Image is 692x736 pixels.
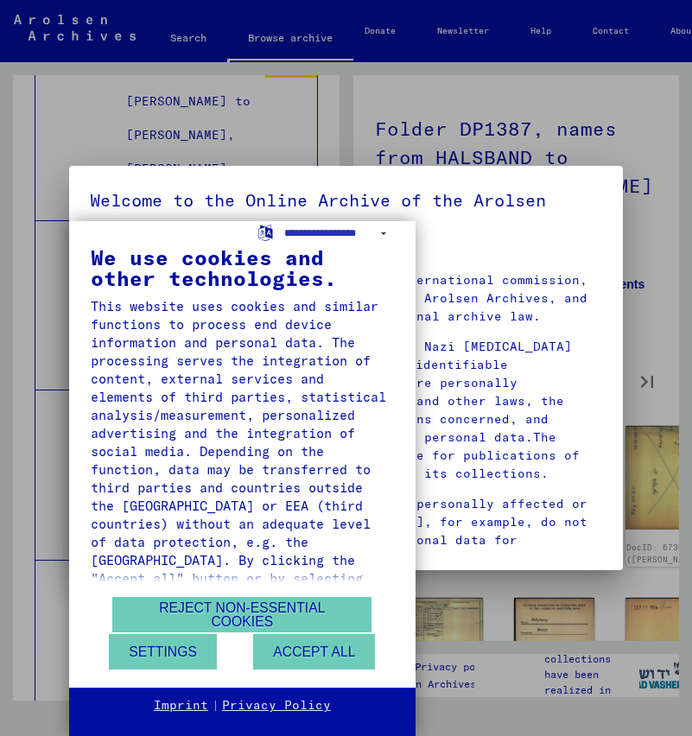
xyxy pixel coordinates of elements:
a: Privacy Policy [222,697,331,714]
a: Imprint [154,697,208,714]
button: Reject non-essential cookies [112,597,371,632]
button: Settings [109,634,217,669]
div: We use cookies and other technologies. [91,247,394,289]
div: This website uses cookies and similar functions to process end device information and personal da... [91,297,394,696]
button: Accept all [253,634,375,669]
